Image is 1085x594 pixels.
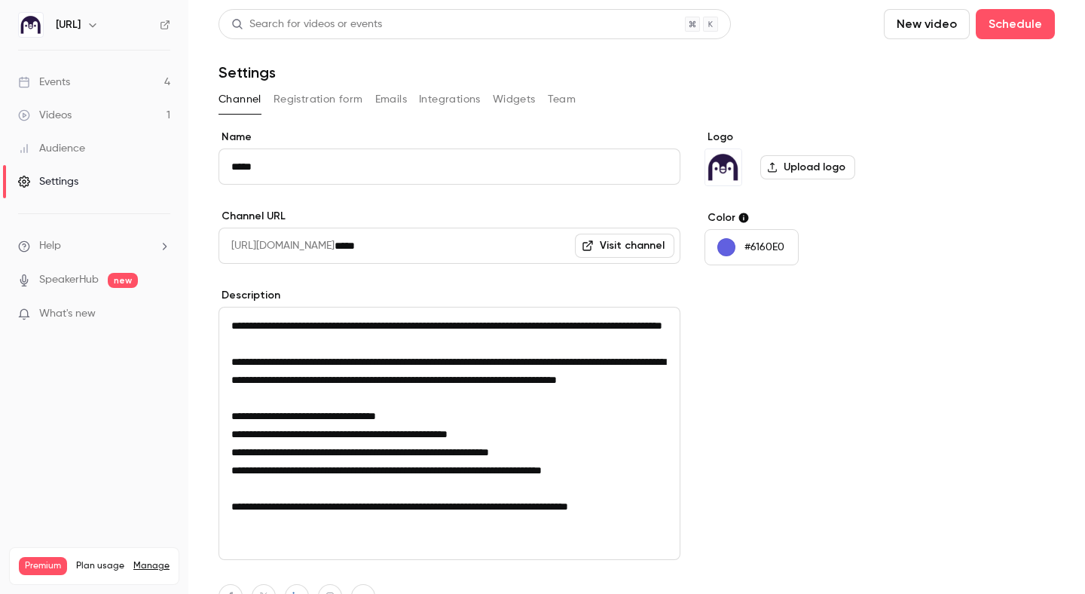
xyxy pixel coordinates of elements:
[133,560,170,572] a: Manage
[39,238,61,254] span: Help
[375,87,407,112] button: Emails
[705,149,741,185] img: Ed.ai
[274,87,363,112] button: Registration form
[19,557,67,575] span: Premium
[18,75,70,90] div: Events
[704,229,799,265] button: #6160E0
[548,87,576,112] button: Team
[884,9,970,39] button: New video
[219,63,276,81] h1: Settings
[39,306,96,322] span: What's new
[18,141,85,156] div: Audience
[493,87,536,112] button: Widgets
[18,238,170,254] li: help-dropdown-opener
[152,308,170,321] iframe: Noticeable Trigger
[219,130,680,145] label: Name
[219,209,680,224] label: Channel URL
[108,273,138,288] span: new
[419,87,481,112] button: Integrations
[76,560,124,572] span: Plan usage
[704,130,936,145] label: Logo
[219,288,680,303] label: Description
[760,155,855,179] label: Upload logo
[704,210,936,225] label: Color
[219,228,335,264] span: [URL][DOMAIN_NAME]
[39,272,99,288] a: SpeakerHub
[18,174,78,189] div: Settings
[19,13,43,37] img: Ed.ai
[56,17,81,32] h6: [URL]
[976,9,1055,39] button: Schedule
[575,234,674,258] a: Visit channel
[744,240,784,255] p: #6160E0
[231,17,382,32] div: Search for videos or events
[219,87,261,112] button: Channel
[18,108,72,123] div: Videos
